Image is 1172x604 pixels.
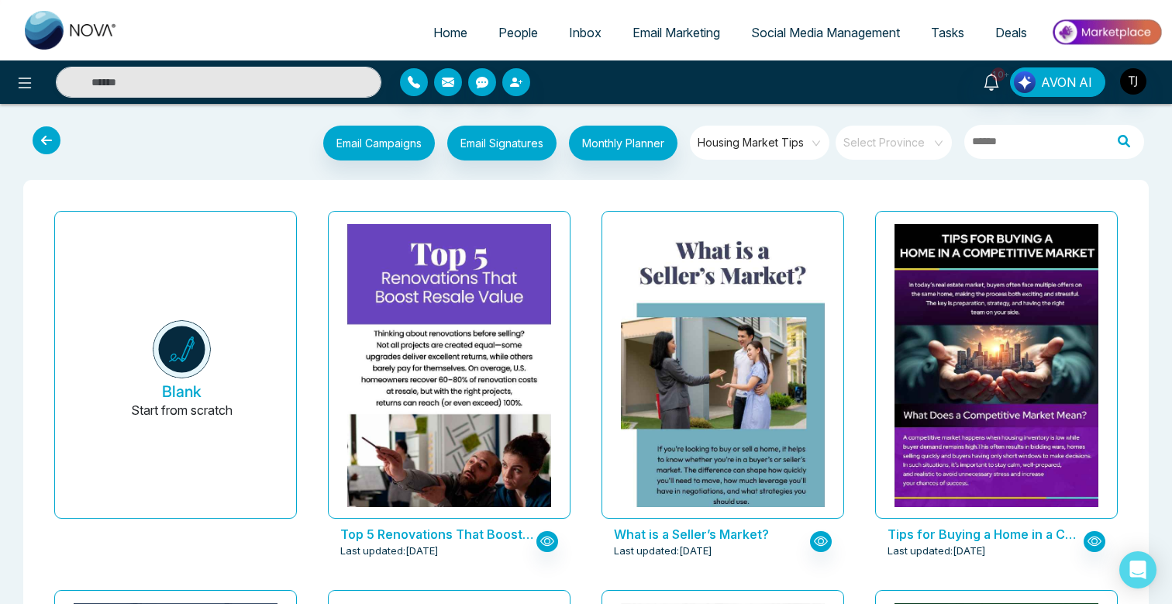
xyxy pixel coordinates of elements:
[915,18,980,47] a: Tasks
[153,320,211,378] img: novacrm
[162,382,202,401] h5: Blank
[991,67,1005,81] span: 10+
[569,25,602,40] span: Inbox
[736,18,915,47] a: Social Media Management
[617,18,736,47] a: Email Marketing
[1014,71,1036,93] img: Lead Flow
[980,18,1043,47] a: Deals
[557,126,677,164] a: Monthly Planner
[888,544,986,559] span: Last updated: [DATE]
[614,544,712,559] span: Last updated: [DATE]
[340,525,536,544] p: Top 5 Renovations That Boost Resale Value
[1050,15,1163,50] img: Market-place.gif
[931,25,964,40] span: Tasks
[131,401,233,438] p: Start from scratch
[569,126,677,160] button: Monthly Planner
[418,18,483,47] a: Home
[323,126,435,160] button: Email Campaigns
[80,224,284,518] button: BlankStart from scratch
[751,25,900,40] span: Social Media Management
[973,67,1010,95] a: 10+
[995,25,1027,40] span: Deals
[614,525,810,544] p: What is a Seller’s Market?
[447,126,557,160] button: Email Signatures
[888,525,1084,544] p: Tips for Buying a Home in a Competitive Market
[1041,73,1092,91] span: AVON AI
[498,25,538,40] span: People
[433,25,467,40] span: Home
[483,18,553,47] a: People
[1010,67,1105,97] button: AVON AI
[340,544,439,559] span: Last updated: [DATE]
[553,18,617,47] a: Inbox
[435,126,557,164] a: Email Signatures
[311,134,435,150] a: Email Campaigns
[1120,68,1146,95] img: User Avatar
[1119,551,1156,588] div: Open Intercom Messenger
[698,131,824,154] span: Housing Market Tips
[25,11,118,50] img: Nova CRM Logo
[633,25,720,40] span: Email Marketing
